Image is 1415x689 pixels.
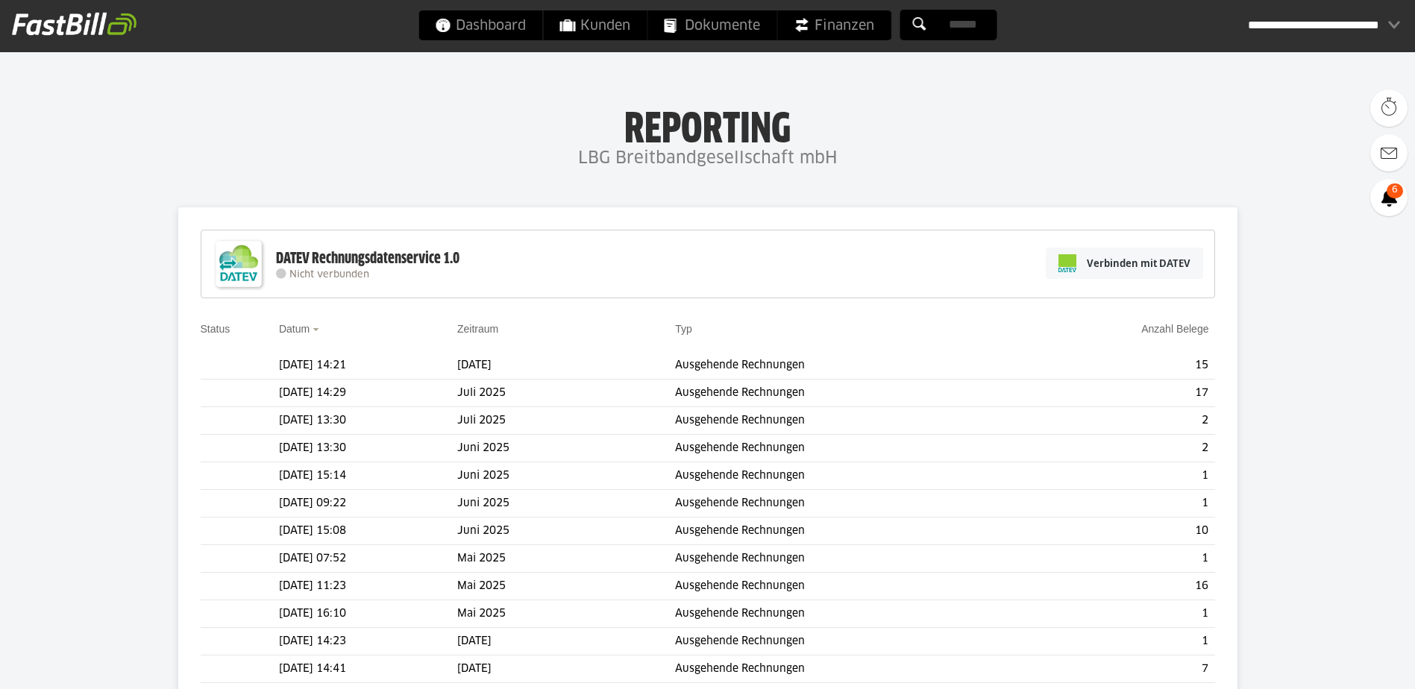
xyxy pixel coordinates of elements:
td: Mai 2025 [457,573,675,600]
td: 10 [1020,517,1214,545]
a: Datum [279,323,310,335]
span: Kunden [559,10,630,40]
td: [DATE] 16:10 [279,600,457,628]
td: 16 [1020,573,1214,600]
td: [DATE] [457,628,675,655]
td: Juni 2025 [457,462,675,490]
td: Juli 2025 [457,380,675,407]
td: Ausgehende Rechnungen [675,517,1020,545]
td: [DATE] 11:23 [279,573,457,600]
td: Juni 2025 [457,435,675,462]
td: [DATE] 14:23 [279,628,457,655]
td: Juni 2025 [457,490,675,517]
span: Dashboard [435,10,526,40]
td: [DATE] 07:52 [279,545,457,573]
td: Ausgehende Rechnungen [675,462,1020,490]
span: Verbinden mit DATEV [1087,256,1190,271]
td: 2 [1020,435,1214,462]
span: Finanzen [794,10,874,40]
a: Zeitraum [457,323,498,335]
iframe: Öffnet ein Widget, in dem Sie weitere Informationen finden [1300,644,1400,682]
td: [DATE] 14:29 [279,380,457,407]
td: 2 [1020,407,1214,435]
td: Ausgehende Rechnungen [675,380,1020,407]
td: Mai 2025 [457,545,675,573]
a: Dashboard [418,10,542,40]
a: Status [201,323,230,335]
td: [DATE] 15:08 [279,517,457,545]
td: 7 [1020,655,1214,683]
td: Ausgehende Rechnungen [675,352,1020,380]
a: Dokumente [647,10,776,40]
td: [DATE] 15:14 [279,462,457,490]
td: Juli 2025 [457,407,675,435]
td: 1 [1020,462,1214,490]
td: Ausgehende Rechnungen [675,435,1020,462]
a: 6 [1370,179,1408,216]
img: pi-datev-logo-farbig-24.svg [1058,254,1076,272]
div: DATEV Rechnungsdatenservice 1.0 [276,249,459,268]
td: [DATE] 09:22 [279,490,457,517]
span: 6 [1387,183,1403,198]
td: 1 [1020,545,1214,573]
img: DATEV-Datenservice Logo [209,234,269,294]
span: Nicht verbunden [289,270,369,280]
td: Ausgehende Rechnungen [675,655,1020,683]
a: Typ [675,323,692,335]
td: Juni 2025 [457,517,675,545]
span: Dokumente [664,10,760,40]
a: Anzahl Belege [1141,323,1208,335]
td: [DATE] 14:41 [279,655,457,683]
td: Ausgehende Rechnungen [675,628,1020,655]
td: 1 [1020,600,1214,628]
td: [DATE] 13:30 [279,435,457,462]
a: Verbinden mit DATEV [1046,248,1203,279]
td: 1 [1020,628,1214,655]
td: Mai 2025 [457,600,675,628]
a: Finanzen [777,10,891,40]
td: [DATE] [457,655,675,683]
td: Ausgehende Rechnungen [675,490,1020,517]
td: 15 [1020,352,1214,380]
td: Ausgehende Rechnungen [675,600,1020,628]
td: [DATE] [457,352,675,380]
td: Ausgehende Rechnungen [675,407,1020,435]
a: Kunden [543,10,647,40]
td: [DATE] 13:30 [279,407,457,435]
img: sort_desc.gif [313,328,322,331]
img: fastbill_logo_white.png [12,12,137,36]
td: Ausgehende Rechnungen [675,545,1020,573]
td: 1 [1020,490,1214,517]
td: 17 [1020,380,1214,407]
h1: Reporting [149,105,1266,144]
td: [DATE] 14:21 [279,352,457,380]
td: Ausgehende Rechnungen [675,573,1020,600]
